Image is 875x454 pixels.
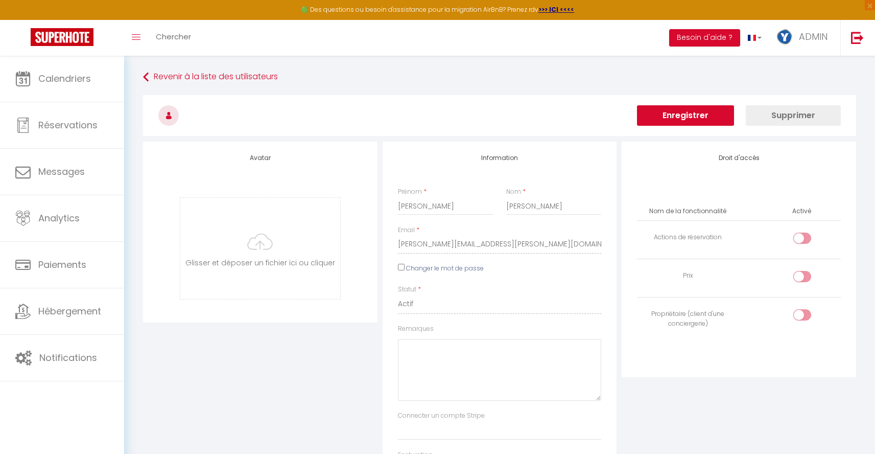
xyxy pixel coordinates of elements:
span: Analytics [38,212,80,224]
button: Supprimer [746,105,841,126]
span: Paiements [38,258,86,271]
label: Remarques [398,324,434,334]
label: Changer le mot de passe [406,264,484,274]
th: Activé [788,202,815,220]
span: Calendriers [38,72,91,85]
label: Connecter un compte Stripe [398,411,485,421]
a: Revenir à la liste des utilisateurs [143,68,856,86]
div: Prix [641,271,735,281]
button: Enregistrer [637,105,734,126]
button: Besoin d'aide ? [669,29,740,47]
span: Réservations [38,119,98,131]
div: Actions de réservation [641,233,735,242]
span: ADMIN [799,30,827,43]
label: Prénom [398,187,422,197]
img: ... [777,29,792,44]
a: >>> ICI <<<< [538,5,574,14]
span: Chercher [156,31,191,42]
h4: Avatar [158,154,362,162]
a: Chercher [148,20,199,56]
th: Nom de la fonctionnalité [637,202,739,220]
h4: Information [398,154,602,162]
div: Propriétaire (client d'une conciergerie) [641,309,735,329]
label: Nom [506,187,521,197]
img: logout [851,31,864,44]
label: Email [398,225,415,235]
label: Statut [398,285,416,294]
span: Notifications [39,351,97,364]
span: Hébergement [38,305,101,317]
img: Super Booking [31,28,93,46]
span: Messages [38,165,85,178]
h4: Droit d'accès [637,154,841,162]
a: ... ADMIN [769,20,840,56]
